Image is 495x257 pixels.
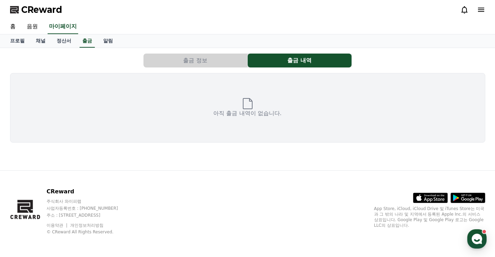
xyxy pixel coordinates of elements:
[80,34,95,48] a: 출금
[374,206,485,228] p: App Store, iCloud, iCloud Drive 및 iTunes Store는 미국과 그 밖의 나라 및 지역에서 등록된 Apple Inc.의 서비스 상표입니다. Goo...
[107,210,116,215] span: 설정
[248,54,352,67] button: 출금 내역
[143,54,248,67] a: 출금 정보
[10,4,62,15] a: CReward
[46,199,90,217] a: 대화
[47,229,131,235] p: © CReward All Rights Reserved.
[47,187,131,196] p: CReward
[5,34,30,48] a: 프로필
[47,199,131,204] p: 주식회사 와이피랩
[51,34,77,48] a: 정산서
[64,210,72,216] span: 대화
[90,199,133,217] a: 설정
[70,223,104,228] a: 개인정보처리방침
[21,4,62,15] span: CReward
[143,54,247,67] button: 출금 정보
[48,19,78,34] a: 마이페이지
[98,34,118,48] a: 알림
[21,19,43,34] a: 음원
[5,19,21,34] a: 홈
[22,210,26,215] span: 홈
[213,109,281,118] p: 아직 출금 내역이 없습니다.
[30,34,51,48] a: 채널
[47,223,68,228] a: 이용약관
[2,199,46,217] a: 홈
[47,212,131,218] p: 주소 : [STREET_ADDRESS]
[47,206,131,211] p: 사업자등록번호 : [PHONE_NUMBER]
